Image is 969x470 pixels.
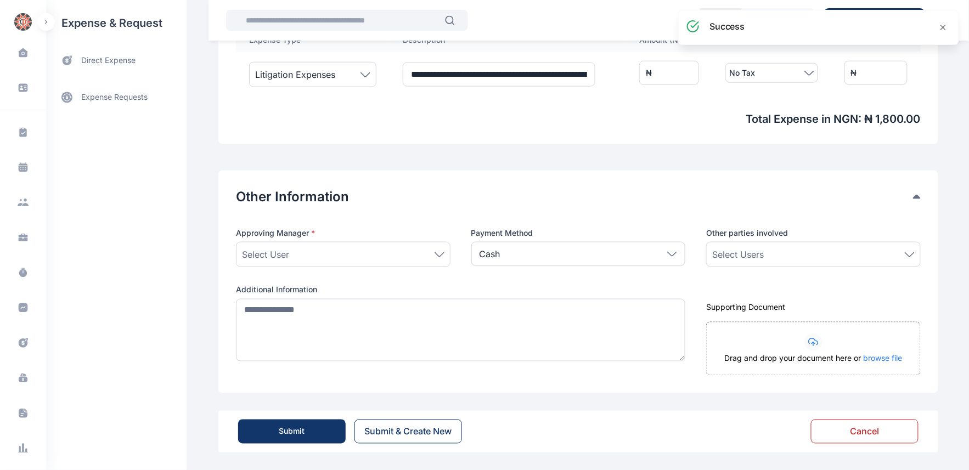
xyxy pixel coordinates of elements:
[46,75,187,110] div: expense requests
[238,420,346,444] button: Submit
[242,248,289,261] span: Select User
[46,46,187,75] a: direct expense
[706,302,921,313] div: Supporting Document
[46,84,187,110] a: expense requests
[712,248,764,261] span: Select Users
[646,67,652,78] div: ₦
[354,420,462,444] button: Submit & Create New
[729,66,755,80] span: No Tax
[864,354,903,363] span: browse file
[236,111,921,127] span: Total Expense in NGN : ₦ 1,800.00
[709,20,745,33] h3: success
[279,426,305,437] div: Submit
[471,228,686,239] label: Payment Method
[81,55,136,66] span: direct expense
[706,228,788,239] span: Other parties involved
[851,67,857,78] div: ₦
[255,68,335,81] span: Litigation Expenses
[236,188,913,206] button: Other Information
[236,188,921,206] div: Other Information
[707,353,920,375] div: Drag and drop your document here or
[236,285,685,296] label: Additional Information
[236,228,315,239] span: Approving Manager
[811,420,919,444] button: Cancel
[480,247,500,261] p: Cash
